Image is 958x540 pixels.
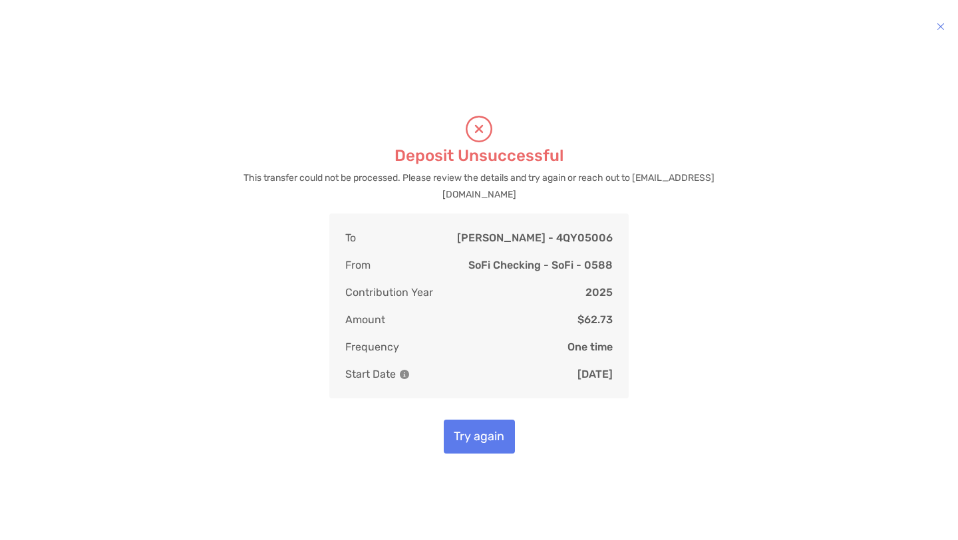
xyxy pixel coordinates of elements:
[577,311,613,328] p: $62.73
[345,366,409,382] p: Start Date
[345,284,433,301] p: Contribution Year
[400,370,409,379] img: Information Icon
[345,338,399,355] p: Frequency
[585,284,613,301] p: 2025
[345,311,385,328] p: Amount
[567,338,613,355] p: One time
[395,148,563,164] p: Deposit Unsuccessful
[345,229,356,246] p: To
[457,229,613,246] p: [PERSON_NAME] - 4QY05006
[577,366,613,382] p: [DATE]
[444,420,515,454] button: Try again
[468,257,613,273] p: SoFi Checking - SoFi - 0588
[345,257,371,273] p: From
[230,170,728,203] p: This transfer could not be processed. Please review the details and try again or reach out to [EM...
